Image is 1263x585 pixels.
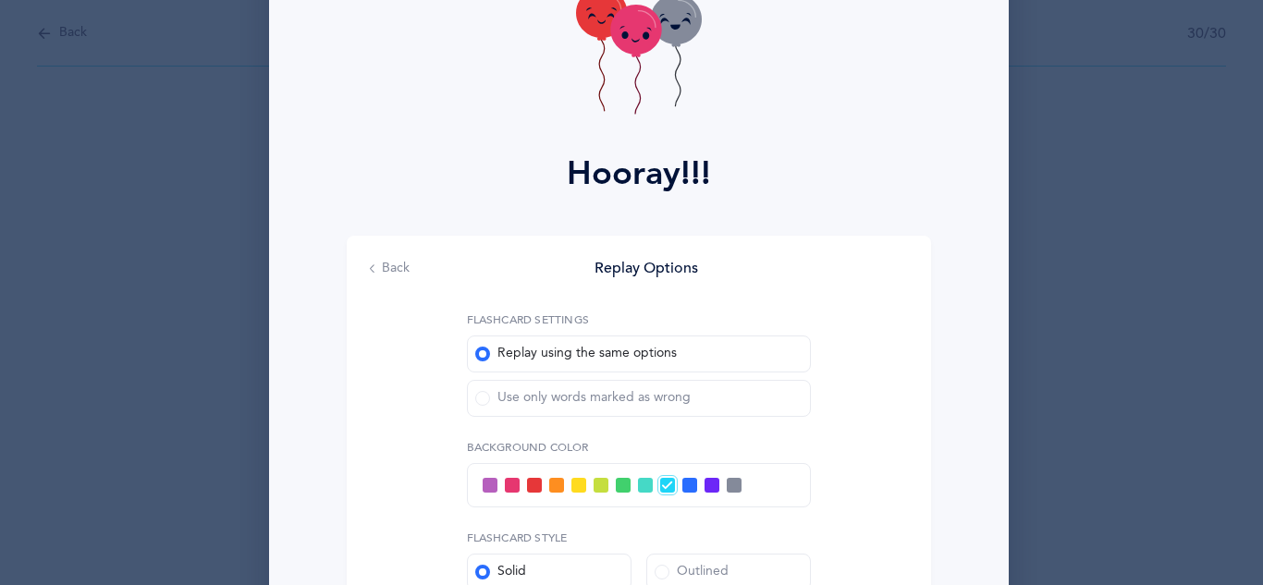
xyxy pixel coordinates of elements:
div: Solid [475,563,526,581]
div: Hooray!!! [567,149,711,199]
label: Background color [467,439,811,456]
div: Use only words marked as wrong [475,389,691,408]
div: Replay Options [595,258,698,278]
label: Flashcard Settings [467,311,590,328]
label: Flashcard Style [467,530,811,546]
div: Outlined [655,563,729,581]
div: Replay using the same options [475,345,677,363]
button: Back [369,260,410,278]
